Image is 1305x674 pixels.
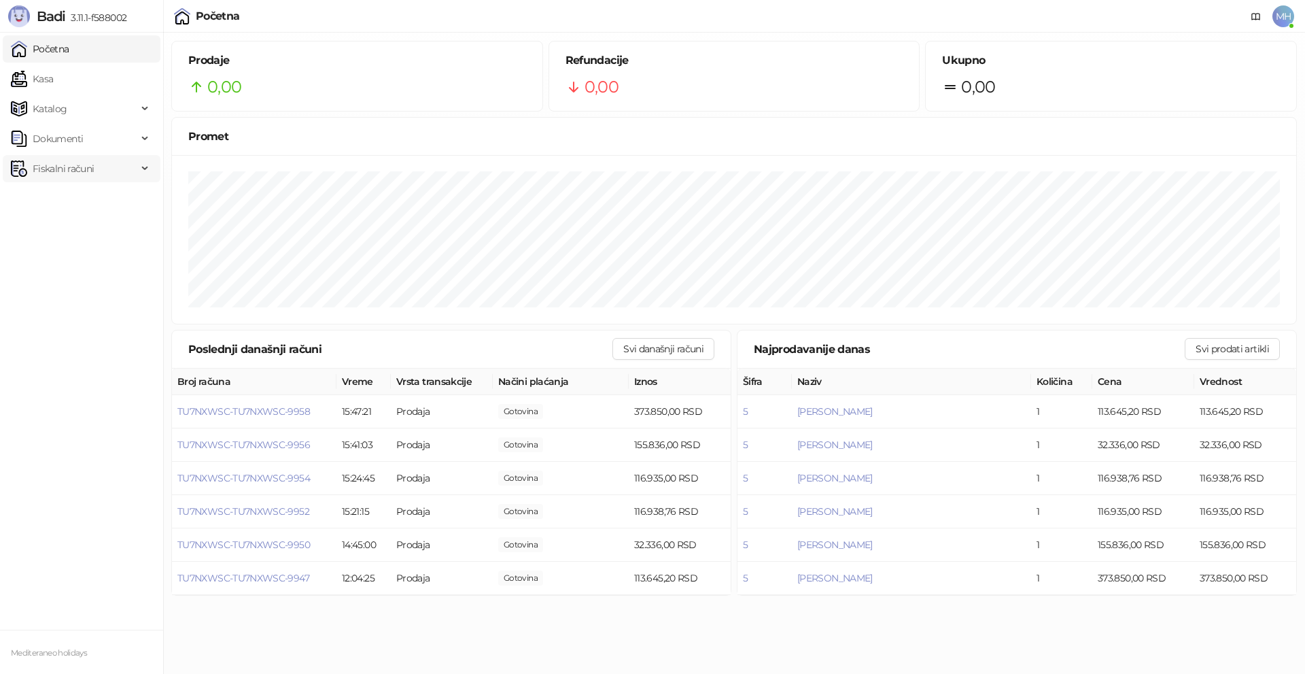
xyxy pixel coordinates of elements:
[188,128,1280,145] div: Promet
[797,539,873,551] button: [PERSON_NAME]
[743,539,748,551] button: 5
[498,504,543,519] span: 0,00
[743,505,748,518] button: 5
[629,528,731,562] td: 32.336,00 RSD
[1272,5,1294,27] span: MH
[629,428,731,462] td: 155.836,00 RSD
[1031,462,1092,495] td: 1
[754,341,1185,358] div: Najprodavanije danas
[336,462,391,495] td: 15:24:45
[743,472,748,484] button: 5
[65,12,126,24] span: 3.11.1-f588002
[797,572,873,584] button: [PERSON_NAME]
[1194,395,1296,428] td: 113.645,20 RSD
[37,8,65,24] span: Badi
[961,74,995,100] span: 0,00
[797,405,873,418] span: [PERSON_NAME]
[498,471,543,486] span: 0,00
[498,404,543,419] span: 0,00
[1031,395,1092,428] td: 1
[797,472,873,484] button: [PERSON_NAME]
[1092,428,1194,462] td: 32.336,00 RSD
[1194,495,1296,528] td: 116.935,00 RSD
[11,648,87,658] small: Mediteraneo holidays
[629,395,731,428] td: 373.850,00 RSD
[1194,562,1296,595] td: 373.850,00 RSD
[629,369,731,395] th: Iznos
[188,52,526,69] h5: Prodaje
[797,439,873,451] button: [PERSON_NAME]
[11,65,53,92] a: Kasa
[336,395,391,428] td: 15:47:21
[33,95,67,122] span: Katalog
[743,405,748,418] button: 5
[498,537,543,552] span: 0,00
[33,125,83,152] span: Dokumenti
[188,341,612,358] div: Poslednji današnji računi
[391,495,493,528] td: Prodaja
[1031,369,1092,395] th: Količina
[391,562,493,595] td: Prodaja
[207,74,241,100] span: 0,00
[172,369,336,395] th: Broj računa
[792,369,1031,395] th: Naziv
[11,35,69,63] a: Početna
[1092,562,1194,595] td: 373.850,00 RSD
[391,395,493,428] td: Prodaja
[743,572,748,584] button: 5
[1031,428,1092,462] td: 1
[177,439,310,451] button: TU7NXWSC-TU7NXWSC-9956
[1092,495,1194,528] td: 116.935,00 RSD
[196,11,240,22] div: Početna
[1092,395,1194,428] td: 113.645,20 RSD
[1031,528,1092,562] td: 1
[391,369,493,395] th: Vrsta transakcije
[1194,428,1296,462] td: 32.336,00 RSD
[1031,495,1092,528] td: 1
[336,369,391,395] th: Vreme
[1245,5,1267,27] a: Dokumentacija
[336,562,391,595] td: 12:04:25
[498,571,543,586] span: 0,00
[743,439,748,451] button: 5
[1092,369,1194,395] th: Cena
[1194,528,1296,562] td: 155.836,00 RSD
[391,428,493,462] td: Prodaja
[585,74,619,100] span: 0,00
[737,369,792,395] th: Šifra
[498,437,543,452] span: 0,00
[1194,369,1296,395] th: Vrednost
[8,5,30,27] img: Logo
[33,155,94,182] span: Fiskalni računi
[391,528,493,562] td: Prodaja
[1194,462,1296,495] td: 116.938,76 RSD
[942,52,1280,69] h5: Ukupno
[1031,562,1092,595] td: 1
[336,528,391,562] td: 14:45:00
[177,572,309,584] button: TU7NXWSC-TU7NXWSC-9947
[629,462,731,495] td: 116.935,00 RSD
[629,495,731,528] td: 116.938,76 RSD
[177,505,309,518] span: TU7NXWSC-TU7NXWSC-9952
[177,405,310,418] button: TU7NXWSC-TU7NXWSC-9958
[336,495,391,528] td: 15:21:15
[177,539,310,551] button: TU7NXWSC-TU7NXWSC-9950
[629,562,731,595] td: 113.645,20 RSD
[1092,462,1194,495] td: 116.938,76 RSD
[177,472,310,484] button: TU7NXWSC-TU7NXWSC-9954
[1185,338,1280,360] button: Svi prodati artikli
[336,428,391,462] td: 15:41:03
[493,369,629,395] th: Načini plaćanja
[391,462,493,495] td: Prodaja
[797,505,873,518] button: [PERSON_NAME]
